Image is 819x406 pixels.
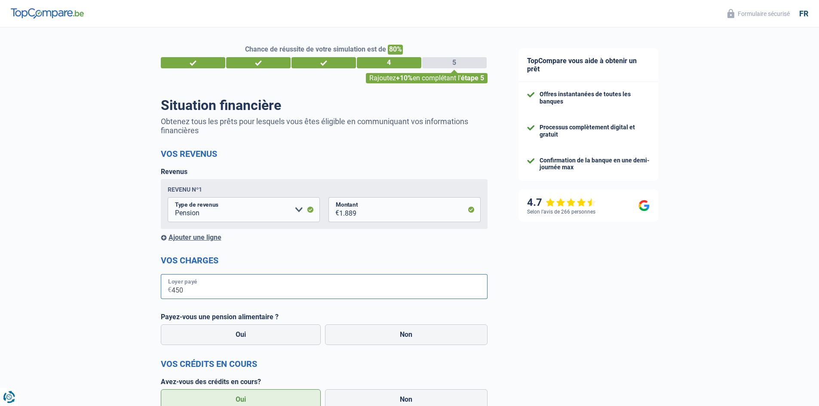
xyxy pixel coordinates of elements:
span: Chance de réussite de votre simulation est de [245,45,386,53]
div: Ajouter une ligne [161,233,488,241]
div: Processus complètement digital et gratuit [540,124,650,138]
div: 1 [161,57,225,68]
label: Avez-vous des crédits en cours? [161,378,488,386]
span: € [161,274,172,299]
label: Oui [161,324,321,345]
h2: Vos charges [161,255,488,266]
div: fr [799,9,808,18]
div: Revenu nº1 [168,186,202,193]
div: Confirmation de la banque en une demi-journée max [540,157,650,171]
span: étape 5 [461,74,484,82]
label: Payez-vous une pension alimentaire ? [161,313,488,321]
span: € [328,197,339,222]
span: +10% [396,74,413,82]
span: 80% [388,45,403,55]
h2: Vos crédits en cours [161,359,488,369]
label: Revenus [161,168,187,176]
div: 2 [226,57,291,68]
div: 4.7 [527,196,596,209]
label: Non [325,324,488,345]
button: Formulaire sécurisé [722,6,795,21]
div: Selon l’avis de 266 personnes [527,209,595,215]
div: 3 [291,57,356,68]
div: TopCompare vous aide à obtenir un prêt [518,48,658,82]
div: Rajoutez en complétant l' [366,73,488,83]
h1: Situation financière [161,97,488,113]
p: Obtenez tous les prêts pour lesquels vous êtes éligible en communiquant vos informations financières [161,117,488,135]
img: TopCompare Logo [11,8,84,18]
div: 4 [357,57,421,68]
div: 5 [422,57,487,68]
h2: Vos revenus [161,149,488,159]
div: Offres instantanées de toutes les banques [540,91,650,105]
